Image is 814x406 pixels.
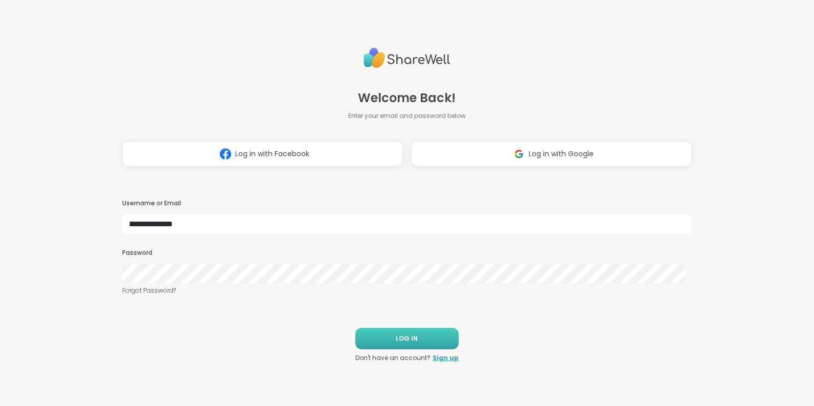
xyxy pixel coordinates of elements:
[355,328,459,349] button: LOG IN
[235,149,309,159] span: Log in with Facebook
[348,111,466,121] span: Enter your email and password below
[364,43,450,73] img: ShareWell Logo
[216,145,235,163] img: ShareWell Logomark
[122,249,692,257] h3: Password
[122,141,403,166] button: Log in with Facebook
[355,353,431,363] span: Don't have an account?
[509,145,529,163] img: ShareWell Logomark
[358,89,456,107] span: Welcome Back!
[411,141,692,166] button: Log in with Google
[122,199,692,208] h3: Username or Email
[529,149,594,159] span: Log in with Google
[122,286,692,295] a: Forgot Password?
[433,353,459,363] a: Sign up
[396,334,418,343] span: LOG IN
